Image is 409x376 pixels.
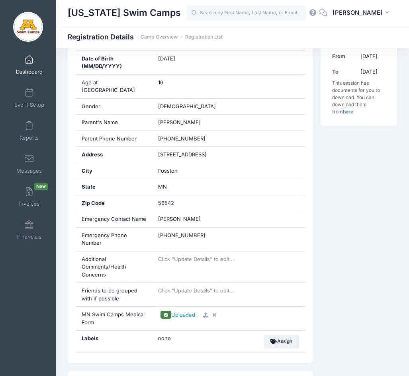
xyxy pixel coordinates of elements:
[76,75,152,98] div: Age at [GEOGRAPHIC_DATA]
[76,163,152,179] div: City
[76,147,152,163] div: Address
[158,183,167,190] span: MN
[10,117,48,145] a: Reports
[158,103,216,109] span: [DEMOGRAPHIC_DATA]
[158,256,234,262] span: Click "Update Details" to edit...
[10,150,48,178] a: Messages
[76,211,152,227] div: Emergency Contact Name
[343,109,353,115] a: here
[158,151,207,158] span: [STREET_ADDRESS]
[34,183,48,190] span: New
[13,12,43,42] img: Minnesota Swim Camps
[141,34,178,40] a: Camp Overview
[20,134,39,141] span: Reports
[10,51,48,79] a: Dashboard
[68,33,223,41] h1: Registration Details
[185,34,223,40] a: Registration List
[158,312,198,318] a: Uploaded
[332,49,356,64] td: From
[10,216,48,244] a: Financials
[186,5,306,21] input: Search by First Name, Last Name, or Email...
[76,131,152,147] div: Parent Phone Number
[264,335,299,348] button: Assign
[158,119,201,125] span: [PERSON_NAME]
[76,228,152,251] div: Emergency Phone Number
[76,307,152,330] div: MN Swim Camps Medical Form
[158,135,205,142] span: [PHONE_NUMBER]
[327,4,397,22] button: [PERSON_NAME]
[158,200,174,206] span: 56542
[76,51,152,74] div: Date of Birth (MM/DD/YYYY)
[19,201,39,207] span: Invoices
[76,331,152,352] div: Labels
[16,68,43,75] span: Dashboard
[356,49,392,64] td: [DATE]
[158,287,234,294] span: Click "Update Details" to edit...
[158,232,205,238] span: [PHONE_NUMBER]
[158,216,201,222] span: [PERSON_NAME]
[76,283,152,306] div: Friends to be grouped with if possible
[76,115,152,131] div: Parent's Name
[68,4,181,22] h1: [US_STATE] Swim Camps
[14,101,44,108] span: Event Setup
[332,80,386,115] div: This session has documents for you to download. You can download them from
[332,64,356,80] td: To
[158,335,258,343] span: none
[356,64,392,80] td: [DATE]
[10,183,48,211] a: InvoicesNew
[76,99,152,115] div: Gender
[10,84,48,112] a: Event Setup
[76,195,152,211] div: Zip Code
[158,79,163,86] span: 16
[76,251,152,283] div: Additional Comments/Health Concerns
[158,168,178,174] span: Fosston
[76,179,152,195] div: State
[17,234,41,240] span: Financials
[158,55,175,62] span: [DATE]
[333,8,383,17] span: [PERSON_NAME]
[16,168,42,174] span: Messages
[171,312,195,318] span: Uploaded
